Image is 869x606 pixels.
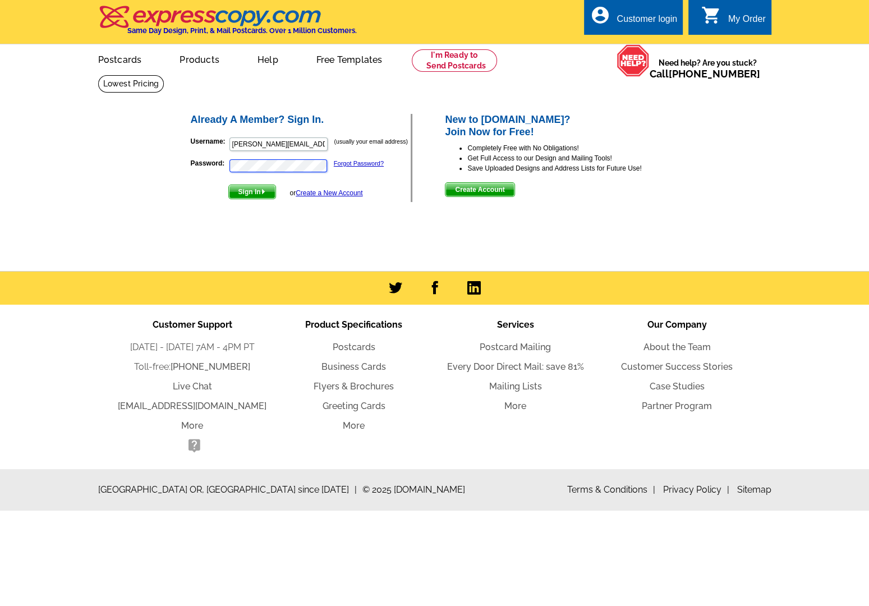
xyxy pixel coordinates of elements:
span: © 2025 [DOMAIN_NAME] [362,483,465,497]
label: Password: [191,158,228,168]
a: Products [162,45,237,72]
div: Customer login [617,14,677,30]
a: Case Studies [650,381,705,392]
a: Privacy Policy [663,484,729,495]
a: [PHONE_NUMBER] [669,68,760,80]
a: account_circle Customer login [590,12,677,26]
h2: Already A Member? Sign In. [191,114,411,126]
a: shopping_cart My Order [701,12,766,26]
span: Call [650,68,760,80]
h4: Same Day Design, Print, & Mail Postcards. Over 1 Million Customers. [127,26,357,35]
a: About the Team [643,342,711,352]
span: Our Company [647,319,707,330]
div: or [289,188,362,198]
button: Create Account [445,182,514,197]
a: Customer Success Stories [621,361,733,372]
span: Services [497,319,534,330]
small: (usually your email address) [334,138,408,145]
li: Save Uploaded Designs and Address Lists for Future Use! [467,163,680,173]
li: Toll-free: [112,360,273,374]
a: Mailing Lists [489,381,542,392]
a: Free Templates [298,45,401,72]
li: [DATE] - [DATE] 7AM - 4PM PT [112,341,273,354]
a: Forgot Password? [334,160,384,167]
a: Create a New Account [296,189,362,197]
i: shopping_cart [701,5,721,25]
a: Flyers & Brochures [314,381,394,392]
a: Postcards [333,342,375,352]
h2: New to [DOMAIN_NAME]? Join Now for Free! [445,114,680,138]
a: More [181,420,203,431]
span: Product Specifications [305,319,402,330]
a: Postcard Mailing [480,342,551,352]
a: More [343,420,365,431]
a: More [504,401,526,411]
a: Live Chat [173,381,212,392]
a: Sitemap [737,484,771,495]
span: Sign In [229,185,275,199]
span: Customer Support [153,319,232,330]
span: [GEOGRAPHIC_DATA] OR, [GEOGRAPHIC_DATA] since [DATE] [98,483,357,497]
a: Partner Program [642,401,712,411]
label: Username: [191,136,228,146]
a: [EMAIL_ADDRESS][DOMAIN_NAME] [118,401,266,411]
a: Terms & Conditions [567,484,655,495]
li: Completely Free with No Obligations! [467,143,680,153]
a: Greeting Cards [323,401,385,411]
a: Every Door Direct Mail: save 81% [447,361,584,372]
span: Create Account [445,183,514,196]
a: Postcards [80,45,160,72]
img: help [617,44,650,77]
button: Sign In [228,185,276,199]
a: Help [240,45,296,72]
a: Same Day Design, Print, & Mail Postcards. Over 1 Million Customers. [98,13,357,35]
span: Need help? Are you stuck? [650,57,766,80]
a: [PHONE_NUMBER] [171,361,250,372]
img: button-next-arrow-white.png [261,189,266,194]
div: My Order [728,14,766,30]
a: Business Cards [321,361,386,372]
i: account_circle [590,5,610,25]
li: Get Full Access to our Design and Mailing Tools! [467,153,680,163]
